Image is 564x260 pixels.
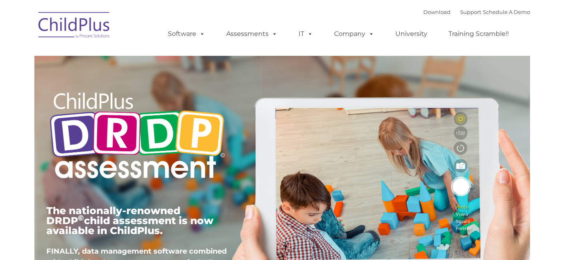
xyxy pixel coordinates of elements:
[78,213,84,223] sup: ©
[460,9,481,15] a: Support
[160,26,213,42] a: Software
[326,26,382,42] a: Company
[46,82,228,192] img: Copyright - DRDP Logo Light
[440,26,517,42] a: Training Scramble!!
[34,6,114,46] img: ChildPlus by Procare Solutions
[218,26,285,42] a: Assessments
[291,26,321,42] a: IT
[423,9,530,15] font: |
[387,26,435,42] a: University
[483,9,530,15] a: Schedule A Demo
[423,9,450,15] a: Download
[46,205,213,236] span: The nationally-renowned DRDP child assessment is now available in ChildPlus.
